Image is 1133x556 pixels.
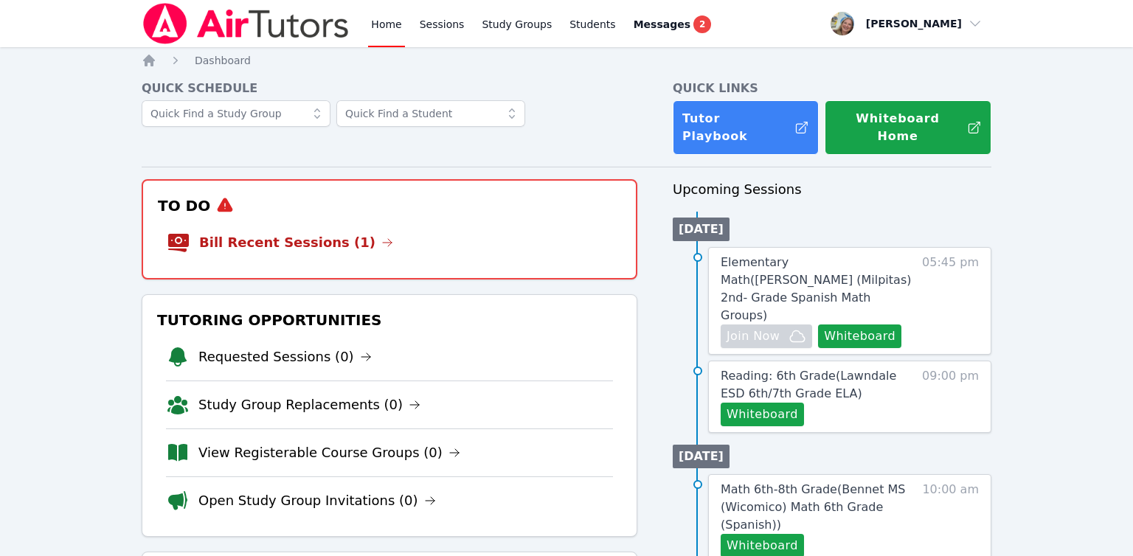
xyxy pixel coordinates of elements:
[198,442,460,463] a: View Registerable Course Groups (0)
[721,369,896,400] span: Reading: 6th Grade ( Lawndale ESD 6th/7th Grade ELA )
[142,53,991,68] nav: Breadcrumb
[142,80,637,97] h4: Quick Schedule
[634,17,690,32] span: Messages
[727,327,780,345] span: Join Now
[195,55,251,66] span: Dashboard
[673,179,991,200] h3: Upcoming Sessions
[721,481,915,534] a: Math 6th-8th Grade(Bennet MS (Wicomico) Math 6th Grade (Spanish))
[155,192,624,219] h3: To Do
[199,232,393,253] a: Bill Recent Sessions (1)
[336,100,525,127] input: Quick Find a Student
[198,347,372,367] a: Requested Sessions (0)
[721,254,915,324] a: Elementary Math([PERSON_NAME] (Milpitas) 2nd- Grade Spanish Math Groups)
[721,367,915,403] a: Reading: 6th Grade(Lawndale ESD 6th/7th Grade ELA)
[922,367,979,426] span: 09:00 pm
[721,482,905,532] span: Math 6th-8th Grade ( Bennet MS (Wicomico) Math 6th Grade (Spanish) )
[721,403,804,426] button: Whiteboard
[818,324,901,348] button: Whiteboard
[721,255,911,322] span: Elementary Math ( [PERSON_NAME] (Milpitas) 2nd- Grade Spanish Math Groups )
[673,100,819,155] a: Tutor Playbook
[922,254,979,348] span: 05:45 pm
[721,324,812,348] button: Join Now
[198,490,436,511] a: Open Study Group Invitations (0)
[825,100,991,155] button: Whiteboard Home
[195,53,251,68] a: Dashboard
[154,307,625,333] h3: Tutoring Opportunities
[673,218,730,241] li: [DATE]
[673,445,730,468] li: [DATE]
[142,3,350,44] img: Air Tutors
[198,395,420,415] a: Study Group Replacements (0)
[142,100,330,127] input: Quick Find a Study Group
[673,80,991,97] h4: Quick Links
[693,15,711,33] span: 2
